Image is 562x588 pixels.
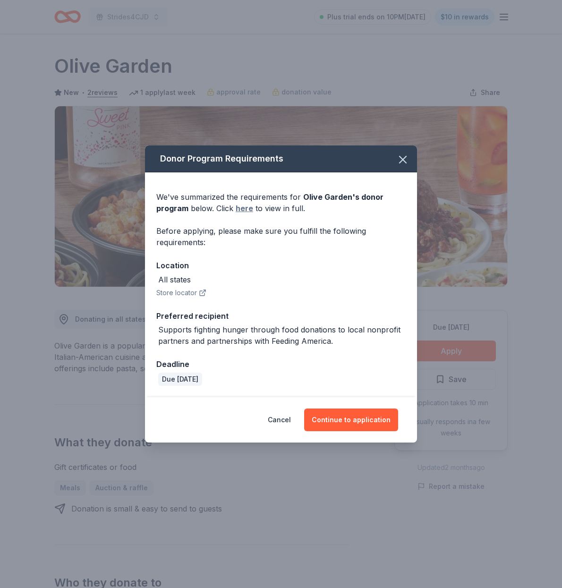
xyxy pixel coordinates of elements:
[156,287,206,298] button: Store locator
[156,358,406,370] div: Deadline
[156,310,406,322] div: Preferred recipient
[156,191,406,214] div: We've summarized the requirements for below. Click to view in full.
[158,373,202,386] div: Due [DATE]
[156,259,406,272] div: Location
[268,409,291,431] button: Cancel
[158,324,406,347] div: Supports fighting hunger through food donations to local nonprofit partners and partnerships with...
[145,145,417,172] div: Donor Program Requirements
[156,225,406,248] div: Before applying, please make sure you fulfill the following requirements:
[236,203,253,214] a: here
[304,409,398,431] button: Continue to application
[158,274,191,285] div: All states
